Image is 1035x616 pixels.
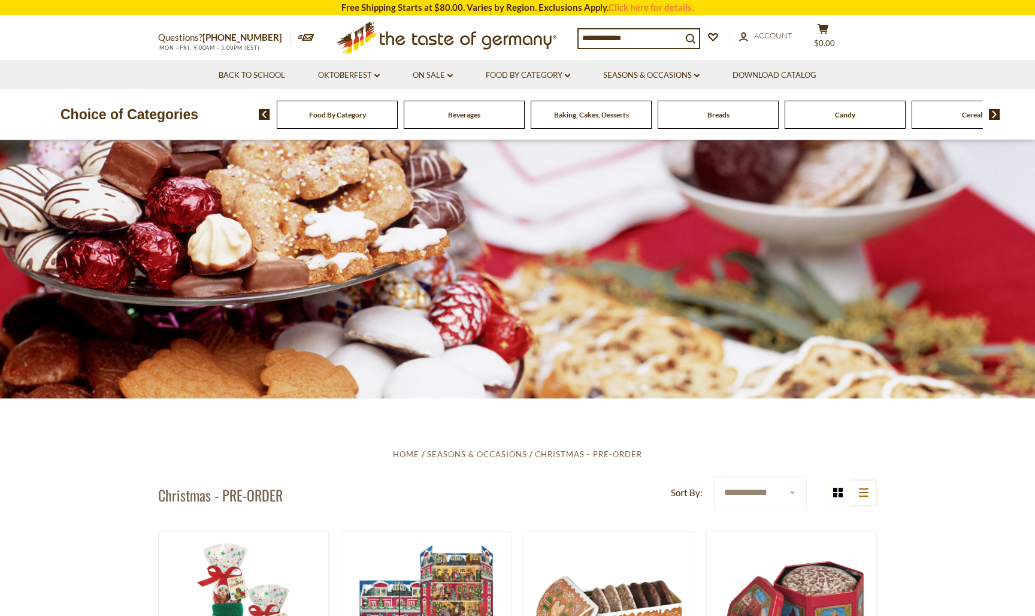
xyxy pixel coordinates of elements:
[158,30,291,46] p: Questions?
[554,110,629,119] a: Baking, Cakes, Desserts
[989,109,1000,120] img: next arrow
[962,110,982,119] a: Cereal
[671,485,703,500] label: Sort By:
[448,110,480,119] a: Beverages
[219,69,285,82] a: Back to School
[393,449,419,459] a: Home
[158,44,260,51] span: MON - FRI, 9:00AM - 5:00PM (EST)
[814,38,835,48] span: $0.00
[318,69,380,82] a: Oktoberfest
[707,110,730,119] a: Breads
[413,69,453,82] a: On Sale
[202,32,282,43] a: [PHONE_NUMBER]
[733,69,816,82] a: Download Catalog
[739,29,792,43] a: Account
[535,449,642,459] a: Christmas - PRE-ORDER
[309,110,366,119] a: Food By Category
[754,31,792,40] span: Account
[603,69,700,82] a: Seasons & Occasions
[835,110,855,119] a: Candy
[259,109,270,120] img: previous arrow
[609,2,694,13] a: Click here for details.
[427,449,527,459] a: Seasons & Occasions
[486,69,570,82] a: Food By Category
[158,486,283,504] h1: Christmas - PRE-ORDER
[805,23,841,53] button: $0.00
